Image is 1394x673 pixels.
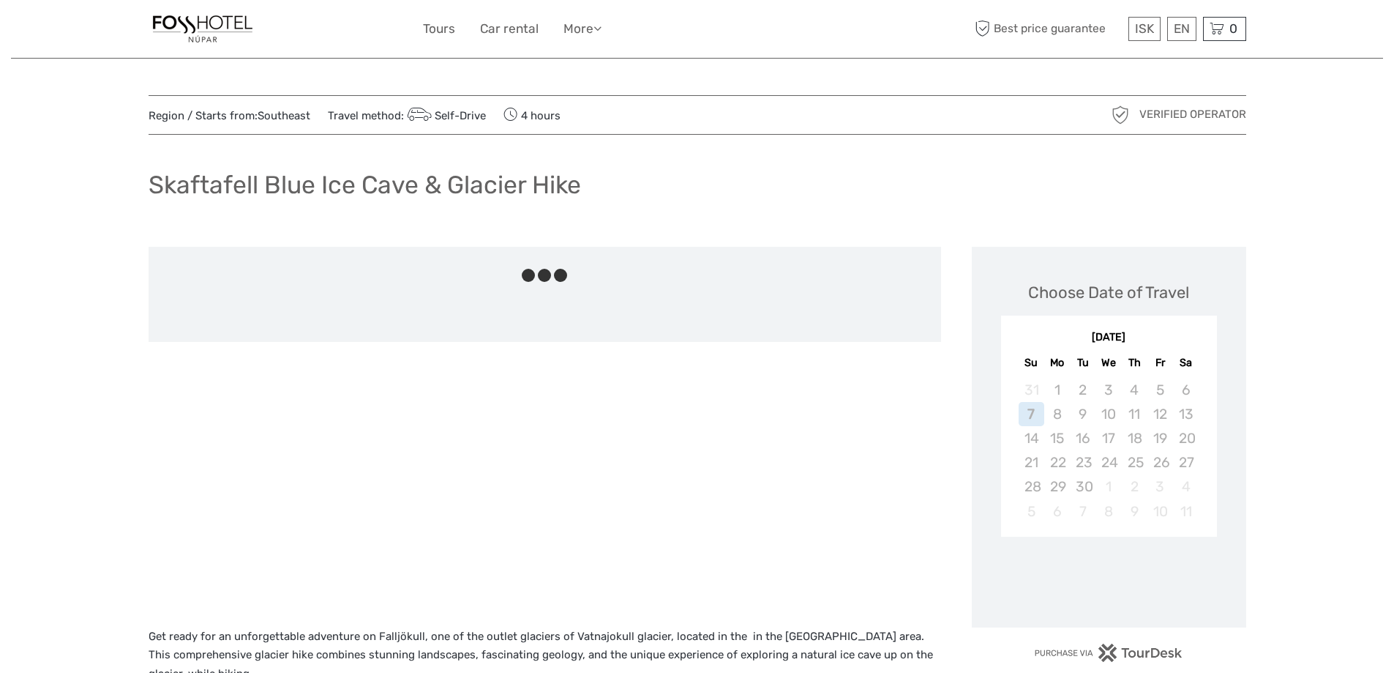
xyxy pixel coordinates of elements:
div: Not available Tuesday, September 2nd, 2025 [1070,378,1095,402]
a: Self-Drive [404,109,487,122]
span: Best price guarantee [972,17,1125,41]
div: Not available Friday, September 12th, 2025 [1147,402,1173,426]
div: Not available Monday, September 15th, 2025 [1044,426,1070,450]
div: Not available Saturday, September 20th, 2025 [1173,426,1199,450]
img: 1333-8f52415d-61d8-4a52-9a0c-13b3652c5909_logo_small.jpg [149,11,257,47]
div: Not available Wednesday, September 3rd, 2025 [1095,378,1121,402]
div: Mo [1044,353,1070,373]
span: Region / Starts from: [149,108,310,124]
div: Not available Thursday, September 11th, 2025 [1122,402,1147,426]
div: Not available Thursday, October 9th, 2025 [1122,499,1147,524]
div: Not available Friday, September 5th, 2025 [1147,378,1173,402]
div: Not available Sunday, August 31st, 2025 [1019,378,1044,402]
div: Not available Saturday, September 27th, 2025 [1173,450,1199,475]
span: 0 [1227,21,1240,36]
div: Not available Tuesday, September 23rd, 2025 [1070,450,1095,475]
div: Not available Wednesday, September 24th, 2025 [1095,450,1121,475]
div: We [1095,353,1121,373]
a: Southeast [258,109,310,122]
span: 4 hours [503,105,561,125]
div: Not available Wednesday, September 10th, 2025 [1095,402,1121,426]
div: Choose Date of Travel [1028,281,1189,304]
div: Not available Friday, October 10th, 2025 [1147,499,1173,524]
div: Not available Monday, September 22nd, 2025 [1044,450,1070,475]
div: Th [1122,353,1147,373]
div: Not available Monday, September 8th, 2025 [1044,402,1070,426]
div: month 2025-09 [1005,378,1212,524]
div: Su [1019,353,1044,373]
div: Not available Sunday, October 5th, 2025 [1019,499,1044,524]
span: Verified Operator [1139,107,1246,122]
div: Tu [1070,353,1095,373]
div: Not available Tuesday, September 9th, 2025 [1070,402,1095,426]
span: ISK [1135,21,1154,36]
div: Not available Saturday, October 11th, 2025 [1173,499,1199,524]
div: Not available Saturday, September 13th, 2025 [1173,402,1199,426]
div: Not available Wednesday, September 17th, 2025 [1095,426,1121,450]
div: [DATE] [1001,330,1217,346]
span: Travel method: [328,105,487,125]
div: Not available Monday, September 29th, 2025 [1044,475,1070,499]
div: Not available Sunday, September 28th, 2025 [1019,475,1044,499]
div: Fr [1147,353,1173,373]
div: Not available Thursday, October 2nd, 2025 [1122,475,1147,499]
div: Not available Friday, September 19th, 2025 [1147,426,1173,450]
div: Not available Thursday, September 18th, 2025 [1122,426,1147,450]
div: Not available Sunday, September 7th, 2025 [1019,402,1044,426]
img: PurchaseViaTourDesk.png [1034,644,1183,662]
div: Not available Friday, October 3rd, 2025 [1147,475,1173,499]
div: Not available Saturday, October 4th, 2025 [1173,475,1199,499]
div: EN [1167,17,1196,41]
div: Not available Thursday, September 4th, 2025 [1122,378,1147,402]
div: Not available Monday, October 6th, 2025 [1044,499,1070,524]
div: Not available Sunday, September 21st, 2025 [1019,450,1044,475]
div: Not available Tuesday, September 16th, 2025 [1070,426,1095,450]
div: Not available Tuesday, October 7th, 2025 [1070,499,1095,524]
div: Not available Saturday, September 6th, 2025 [1173,378,1199,402]
div: Not available Sunday, September 14th, 2025 [1019,426,1044,450]
a: Tours [423,18,455,40]
div: Loading... [1104,575,1114,584]
div: Sa [1173,353,1199,373]
img: verified_operator_grey_128.png [1109,103,1132,127]
a: Car rental [480,18,539,40]
div: Not available Tuesday, September 30th, 2025 [1070,475,1095,499]
div: Not available Thursday, September 25th, 2025 [1122,450,1147,475]
div: Not available Wednesday, October 8th, 2025 [1095,499,1121,524]
div: Not available Friday, September 26th, 2025 [1147,450,1173,475]
h1: Skaftafell Blue Ice Cave & Glacier Hike [149,170,581,200]
a: More [563,18,602,40]
div: Not available Wednesday, October 1st, 2025 [1095,475,1121,499]
div: Not available Monday, September 1st, 2025 [1044,378,1070,402]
